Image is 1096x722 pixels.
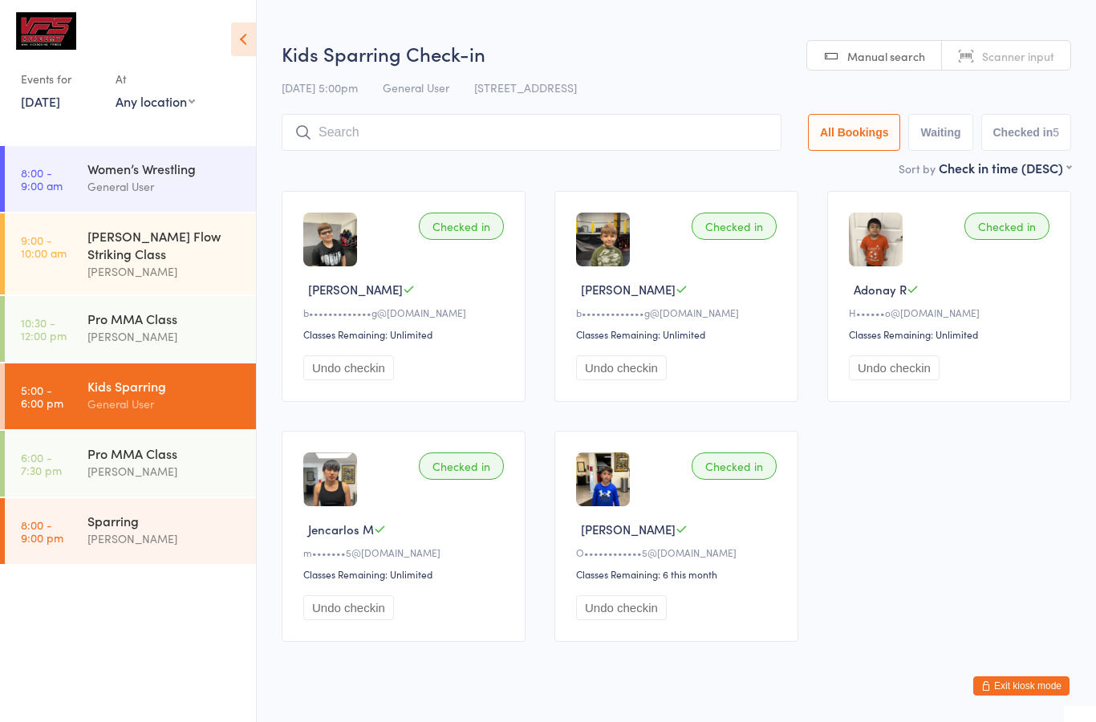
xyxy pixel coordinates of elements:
button: Waiting [908,114,972,151]
div: [PERSON_NAME] [87,529,242,548]
div: Classes Remaining: Unlimited [849,327,1054,341]
time: 10:30 - 12:00 pm [21,316,67,342]
div: Checked in [419,213,504,240]
div: O••••••••••••5@[DOMAIN_NAME] [576,546,781,559]
div: b•••••••••••••g@[DOMAIN_NAME] [303,306,509,319]
span: [STREET_ADDRESS] [474,79,577,95]
a: [DATE] [21,92,60,110]
img: image1717624798.png [576,452,630,506]
a: 8:00 -9:00 amWomen’s WrestlingGeneral User [5,146,256,212]
img: image1747865503.png [576,213,630,266]
div: At [116,66,195,92]
a: 6:00 -7:30 pmPro MMA Class[PERSON_NAME] [5,431,256,497]
div: Pro MMA Class [87,444,242,462]
button: Exit kiosk mode [973,676,1070,696]
img: VFS Academy [16,12,76,50]
div: m•••••••5@[DOMAIN_NAME] [303,546,509,559]
div: Classes Remaining: Unlimited [576,327,781,341]
img: image1747865362.png [303,213,357,266]
span: [PERSON_NAME] [308,281,403,298]
div: Women’s Wrestling [87,160,242,177]
label: Sort by [899,160,936,176]
div: [PERSON_NAME] [87,462,242,481]
div: Checked in [692,452,777,480]
span: Jencarlos M [308,521,374,537]
img: image1673650226.png [849,213,903,266]
span: Adonay R [854,281,907,298]
time: 5:00 - 6:00 pm [21,383,63,409]
span: Manual search [847,48,925,64]
div: Classes Remaining: Unlimited [303,567,509,581]
div: Check in time (DESC) [939,159,1071,176]
time: 9:00 - 10:00 am [21,233,67,259]
span: Scanner input [982,48,1054,64]
input: Search [282,114,781,151]
button: Undo checkin [576,595,667,620]
div: [PERSON_NAME] Flow Striking Class [87,227,242,262]
img: image1745272373.png [303,452,357,506]
div: General User [87,395,242,413]
button: Undo checkin [303,595,394,620]
div: Kids Sparring [87,377,242,395]
button: Undo checkin [576,355,667,380]
a: 8:00 -9:00 pmSparring[PERSON_NAME] [5,498,256,564]
button: Undo checkin [849,355,940,380]
div: Any location [116,92,195,110]
div: Classes Remaining: 6 this month [576,567,781,581]
span: [DATE] 5:00pm [282,79,358,95]
a: 10:30 -12:00 pmPro MMA Class[PERSON_NAME] [5,296,256,362]
div: [PERSON_NAME] [87,327,242,346]
div: H••••••o@[DOMAIN_NAME] [849,306,1054,319]
time: 6:00 - 7:30 pm [21,451,62,477]
time: 8:00 - 9:00 am [21,166,63,192]
div: b•••••••••••••g@[DOMAIN_NAME] [576,306,781,319]
time: 8:00 - 9:00 pm [21,518,63,544]
span: General User [383,79,449,95]
button: Checked in5 [981,114,1072,151]
div: General User [87,177,242,196]
button: All Bookings [808,114,901,151]
div: Checked in [692,213,777,240]
div: Pro MMA Class [87,310,242,327]
div: Checked in [419,452,504,480]
div: Checked in [964,213,1049,240]
a: 9:00 -10:00 am[PERSON_NAME] Flow Striking Class[PERSON_NAME] [5,213,256,294]
div: [PERSON_NAME] [87,262,242,281]
span: [PERSON_NAME] [581,281,676,298]
div: 5 [1053,126,1059,139]
div: Events for [21,66,99,92]
button: Undo checkin [303,355,394,380]
span: [PERSON_NAME] [581,521,676,537]
div: Sparring [87,512,242,529]
h2: Kids Sparring Check-in [282,40,1071,67]
a: 5:00 -6:00 pmKids SparringGeneral User [5,363,256,429]
div: Classes Remaining: Unlimited [303,327,509,341]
